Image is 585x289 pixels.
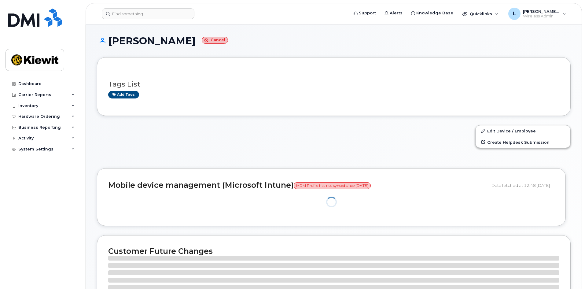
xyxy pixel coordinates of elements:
h1: [PERSON_NAME] [97,35,571,46]
small: Cancel [202,37,228,44]
h3: Tags List [108,80,559,88]
h2: Mobile device management (Microsoft Intune) [108,181,487,190]
a: Edit Device / Employee [476,125,570,136]
a: Create Helpdesk Submission [476,137,570,148]
span: MDM Profile has not synced since [DATE] [294,182,371,189]
h2: Customer Future Changes [108,246,559,256]
div: Data fetched at 12:48 [DATE] [491,180,554,191]
a: Add tags [108,91,139,98]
